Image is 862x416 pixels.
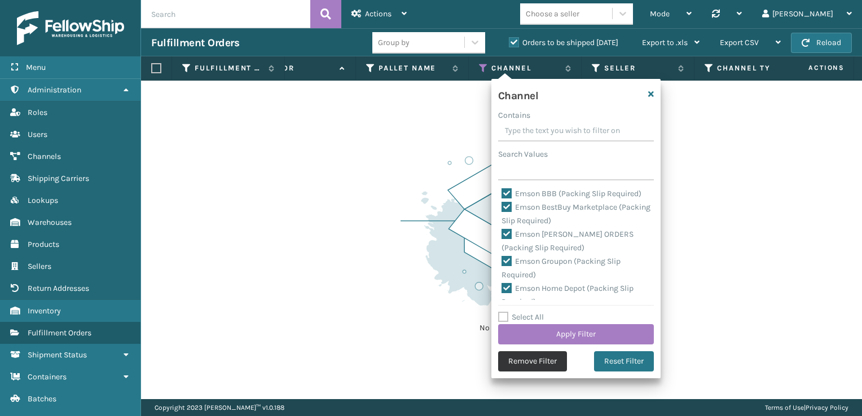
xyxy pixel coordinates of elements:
h3: Fulfillment Orders [151,36,239,50]
span: Warehouses [28,218,72,227]
img: logo [17,11,124,45]
button: Reload [791,33,852,53]
span: Export CSV [720,38,759,47]
span: Actions [773,59,851,77]
label: Search Values [498,148,548,160]
label: Emson BBB (Packing Slip Required) [502,189,641,198]
span: Products [28,240,59,249]
span: Return Addresses [28,284,89,293]
div: Choose a seller [526,8,579,20]
span: Channels [28,152,61,161]
h4: Channel [498,86,539,103]
label: Fulfillment Order Id [195,63,263,73]
button: Reset Filter [594,351,654,371]
a: Privacy Policy [806,404,848,411]
label: Emson BestBuy Marketplace (Packing Slip Required) [502,202,650,225]
span: Actions [365,9,392,19]
label: Channel Type [717,63,785,73]
span: Shipping Carriers [28,174,89,183]
label: Emson Groupon (Packing Slip Required) [502,256,621,280]
label: Error [266,63,334,73]
span: Export to .xls [642,38,688,47]
span: Roles [28,108,47,117]
label: Select All [498,312,544,322]
span: Mode [650,9,670,19]
div: | [765,399,848,416]
span: Lookups [28,196,58,205]
p: Copyright 2023 [PERSON_NAME]™ v 1.0.188 [155,399,284,416]
label: Orders to be shipped [DATE] [509,38,618,47]
span: Administration [28,85,81,95]
span: Containers [28,372,67,382]
label: Pallet Name [379,63,447,73]
input: Type the text you wish to filter on [498,121,654,141]
label: Channel [491,63,560,73]
button: Apply Filter [498,324,654,344]
span: Users [28,130,47,139]
div: Group by [378,37,410,48]
button: Remove Filter [498,351,567,371]
label: Emson Home Depot (Packing Slip Required) [502,284,634,307]
span: Shipment Status [28,350,87,360]
label: Emson [PERSON_NAME] ORDERS (Packing Slip Required) [502,229,634,253]
span: Menu [26,63,46,72]
label: Seller [604,63,672,73]
label: Contains [498,109,530,121]
span: Inventory [28,306,61,316]
span: Batches [28,394,56,404]
span: Sellers [28,262,51,271]
span: Fulfillment Orders [28,328,91,338]
a: Terms of Use [765,404,804,411]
